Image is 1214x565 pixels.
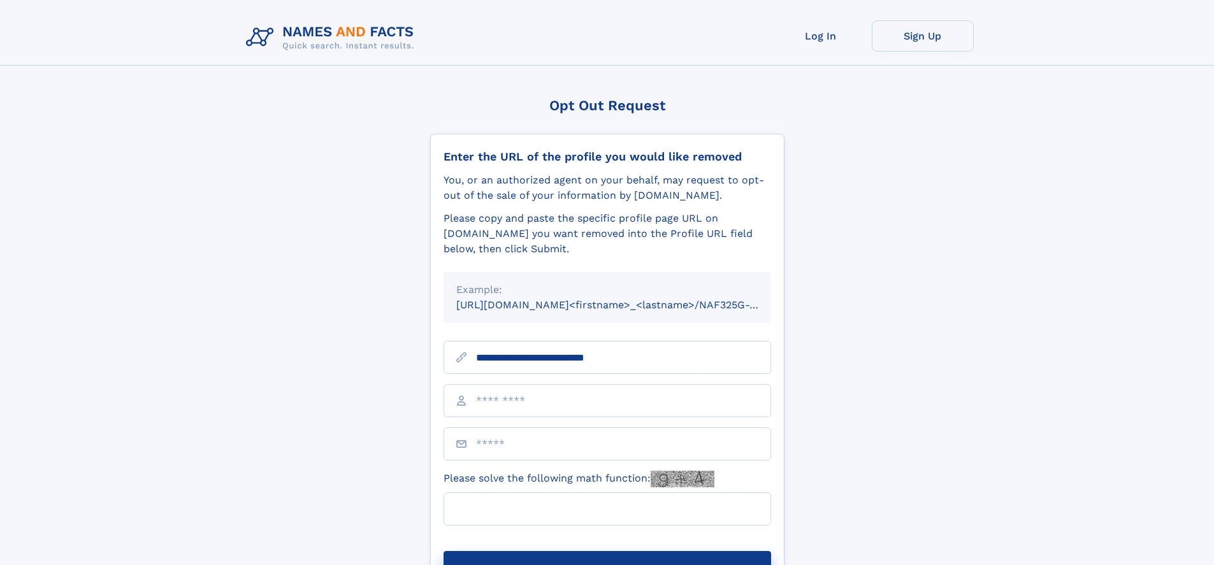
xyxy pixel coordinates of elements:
div: Example: [456,282,758,297]
div: Opt Out Request [430,97,784,113]
img: Logo Names and Facts [241,20,424,55]
small: [URL][DOMAIN_NAME]<firstname>_<lastname>/NAF325G-xxxxxxxx [456,299,795,311]
label: Please solve the following math function: [444,471,714,487]
a: Sign Up [872,20,974,52]
div: You, or an authorized agent on your behalf, may request to opt-out of the sale of your informatio... [444,173,771,203]
div: Enter the URL of the profile you would like removed [444,150,771,164]
a: Log In [770,20,872,52]
div: Please copy and paste the specific profile page URL on [DOMAIN_NAME] you want removed into the Pr... [444,211,771,257]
